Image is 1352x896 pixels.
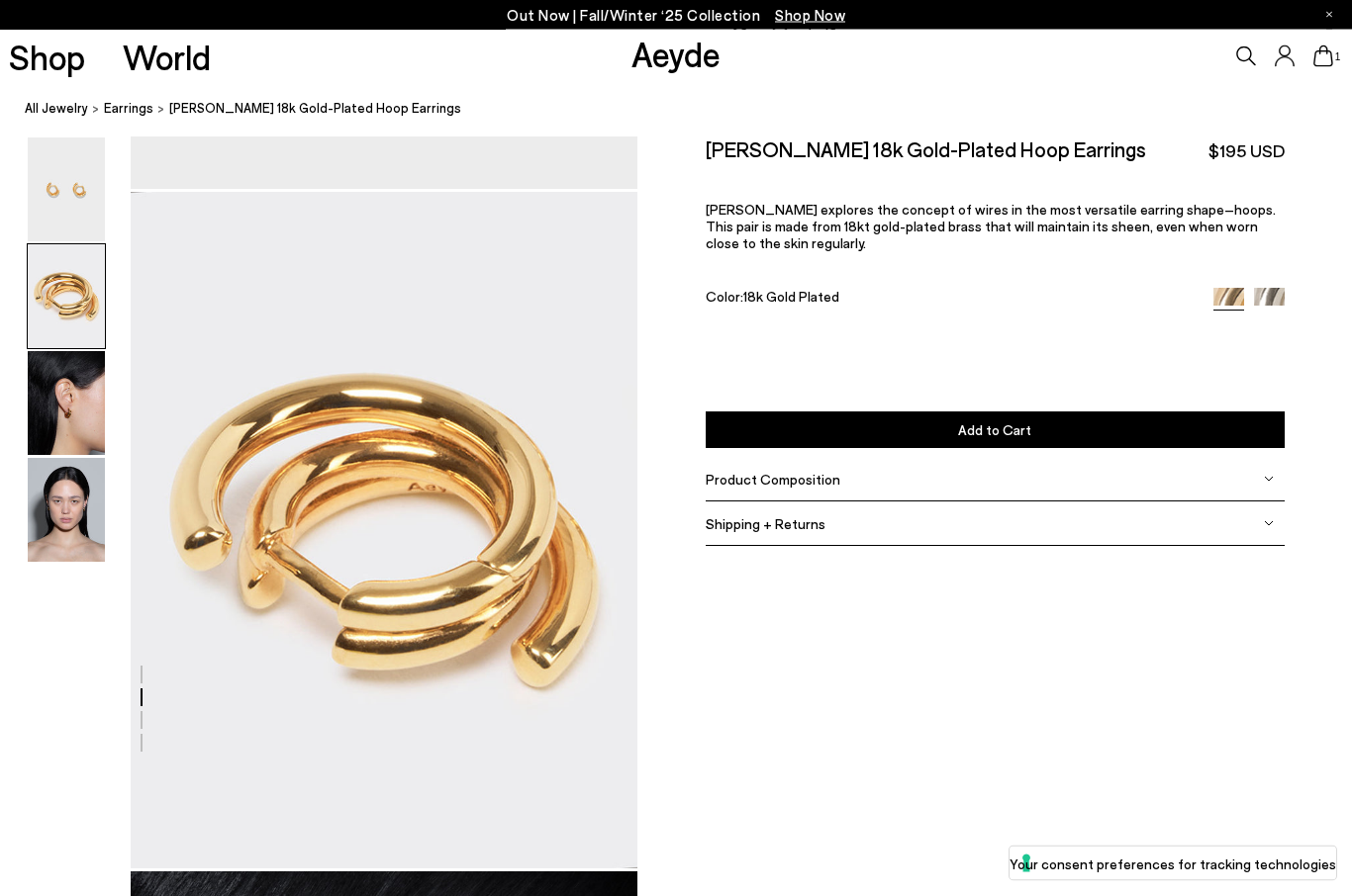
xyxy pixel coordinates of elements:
[706,516,825,533] span: Shipping + Returns
[28,459,105,563] img: Dean 18k Gold-Plated Hoop Earrings - Image 4
[9,40,85,74] a: Shop
[104,99,153,120] a: earrings
[743,289,839,306] span: 18k Gold Plated
[1333,51,1343,62] span: 1
[104,101,153,117] span: earrings
[1264,475,1274,485] img: svg%3E
[169,99,461,120] span: [PERSON_NAME] 18k Gold-Plated Hoop Earrings
[28,138,105,242] img: Dean 18k Gold-Plated Hoop Earrings - Image 1
[706,289,1196,312] div: Color:
[706,472,840,489] span: Product Composition
[631,33,721,74] a: Aeyde
[1313,45,1333,67] a: 1
[1010,853,1336,874] label: Your consent preferences for tracking technologies
[775,6,845,24] span: Navigate to /collections/new-in
[706,202,1276,252] span: [PERSON_NAME] explores the concept of wires in the most versatile earring shape–hoops. This pair ...
[25,83,1352,137] nav: breadcrumb
[1264,519,1274,529] img: svg%3E
[706,412,1285,449] button: Add to Cart
[28,352,105,456] img: Dean 18k Gold-Plated Hoop Earrings - Image 3
[25,99,88,120] a: All Jewelry
[507,3,845,28] p: Out Now | Fall/Winter ‘25 Collection
[1010,847,1336,880] button: Your consent preferences for tracking technologies
[958,422,1031,439] span: Add to Cart
[1208,139,1285,164] span: $195 USD
[123,40,211,74] a: World
[28,245,105,349] img: Dean 18k Gold-Plated Hoop Earrings - Image 2
[706,137,1146,162] h2: [PERSON_NAME] 18k Gold-Plated Hoop Earrings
